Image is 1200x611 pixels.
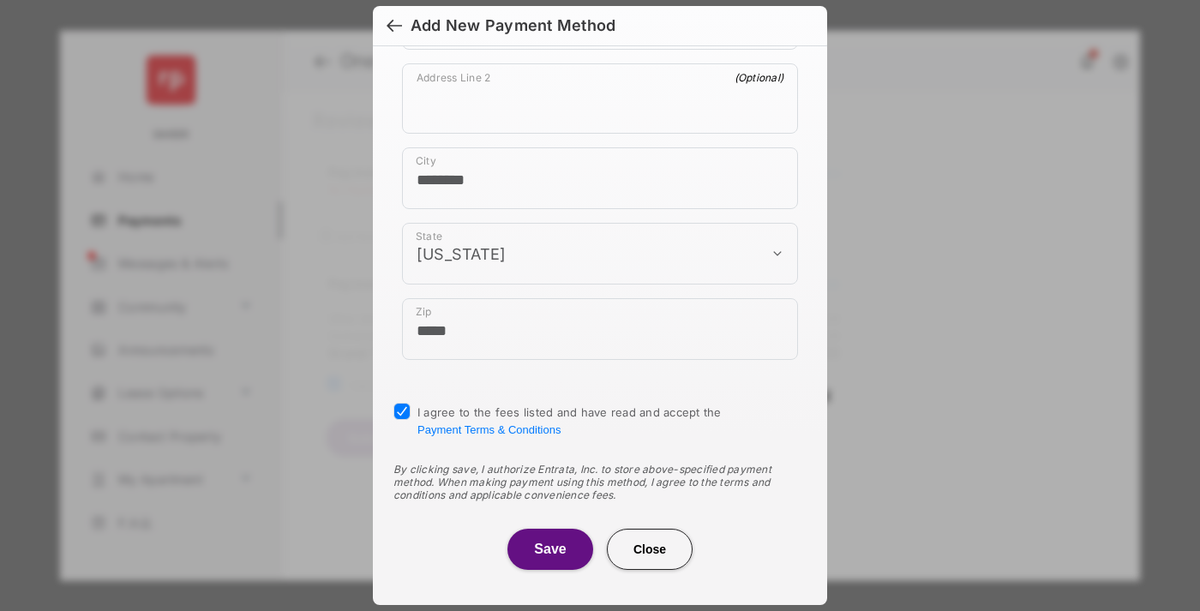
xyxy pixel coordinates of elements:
div: payment_method_screening[postal_addresses][postalCode] [402,298,798,360]
span: I agree to the fees listed and have read and accept the [417,405,722,436]
div: By clicking save, I authorize Entrata, Inc. to store above-specified payment method. When making ... [393,463,807,501]
button: Save [507,529,593,570]
button: Close [607,529,693,570]
button: I agree to the fees listed and have read and accept the [417,423,561,436]
div: payment_method_screening[postal_addresses][locality] [402,147,798,209]
div: Add New Payment Method [411,16,615,35]
div: payment_method_screening[postal_addresses][addressLine2] [402,63,798,134]
div: payment_method_screening[postal_addresses][administrativeArea] [402,223,798,285]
